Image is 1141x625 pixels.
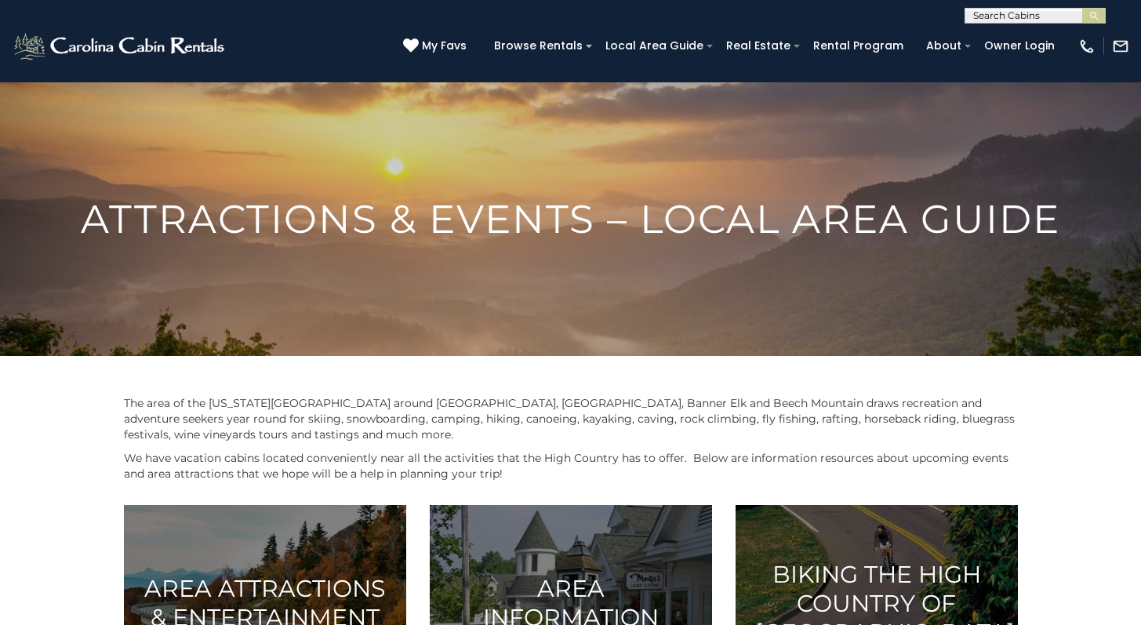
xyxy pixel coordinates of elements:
[422,38,467,54] span: My Favs
[486,34,590,58] a: Browse Rentals
[598,34,711,58] a: Local Area Guide
[1078,38,1096,55] img: phone-regular-white.png
[805,34,911,58] a: Rental Program
[124,395,1018,442] p: The area of the [US_STATE][GEOGRAPHIC_DATA] around [GEOGRAPHIC_DATA], [GEOGRAPHIC_DATA], Banner E...
[12,31,229,62] img: White-1-2.png
[1112,38,1129,55] img: mail-regular-white.png
[976,34,1063,58] a: Owner Login
[918,34,969,58] a: About
[124,450,1018,481] p: We have vacation cabins located conveniently near all the activities that the High Country has to...
[403,38,471,55] a: My Favs
[718,34,798,58] a: Real Estate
